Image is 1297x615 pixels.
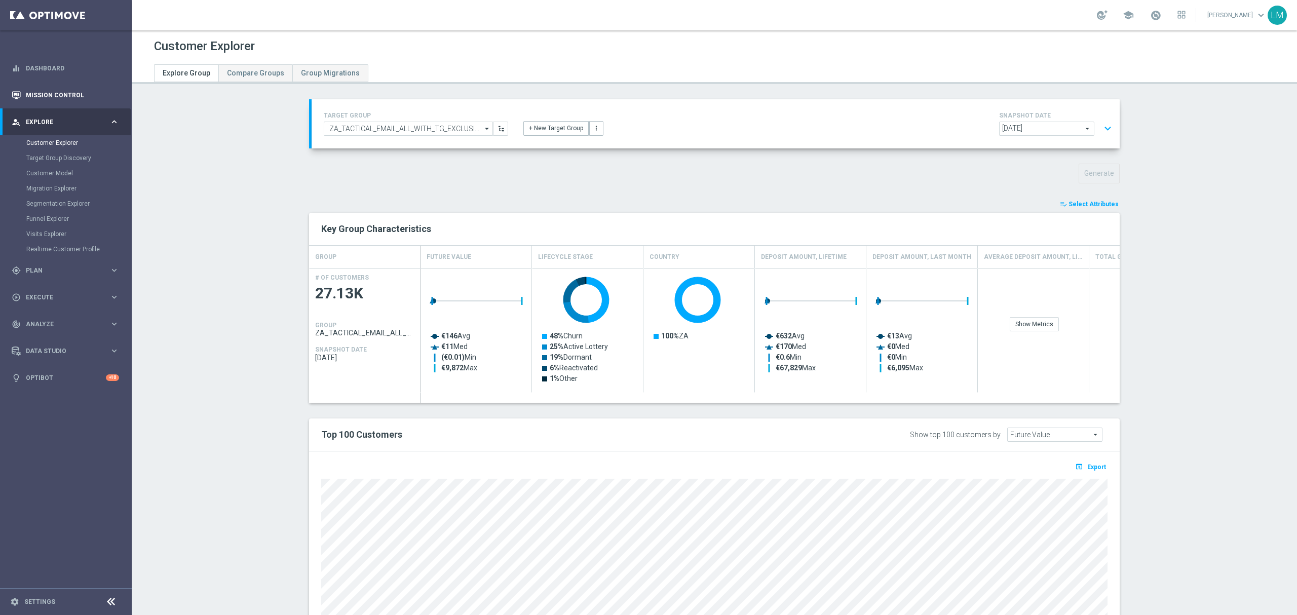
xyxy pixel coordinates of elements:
i: keyboard_arrow_right [109,292,119,302]
h4: Country [650,248,679,266]
tspan: €11 [441,342,453,351]
h4: TARGET GROUP [324,112,508,119]
h4: GROUP [315,322,336,329]
span: keyboard_arrow_down [1255,10,1267,21]
tspan: €632 [776,332,792,340]
tspan: €0 [887,342,895,351]
div: Data Studio [12,347,109,356]
i: play_circle_outline [12,293,21,302]
i: keyboard_arrow_right [109,346,119,356]
div: Migration Explorer [26,181,131,196]
span: Explore Group [163,69,210,77]
i: arrow_drop_down [482,122,492,135]
button: open_in_browser Export [1074,460,1108,473]
div: LM [1268,6,1287,25]
span: Select Attributes [1069,201,1119,208]
text: Min [887,353,907,361]
div: Show Metrics [1010,317,1059,331]
i: playlist_add_check [1060,201,1067,208]
div: Customer Explorer [26,135,131,150]
a: Optibot [26,364,106,391]
h4: Deposit Amount, Lifetime [761,248,847,266]
button: play_circle_outline Execute keyboard_arrow_right [11,293,120,301]
i: equalizer [12,64,21,73]
h4: SNAPSHOT DATE [999,112,1116,119]
span: Data Studio [26,348,109,354]
div: Press SPACE to select this row. [309,268,421,393]
div: Realtime Customer Profile [26,242,131,257]
a: Segmentation Explorer [26,200,105,208]
div: Visits Explorer [26,226,131,242]
tspan: €170 [776,342,792,351]
span: Explore [26,119,109,125]
span: Analyze [26,321,109,327]
div: Execute [12,293,109,302]
div: track_changes Analyze keyboard_arrow_right [11,320,120,328]
tspan: €9,872 [441,364,464,372]
tspan: €13 [887,332,899,340]
span: school [1123,10,1134,21]
div: gps_fixed Plan keyboard_arrow_right [11,266,120,275]
a: Customer Model [26,169,105,177]
span: Plan [26,267,109,274]
text: Min [776,353,802,361]
div: equalizer Dashboard [11,64,120,72]
span: 2025-10-08 [315,354,414,362]
button: playlist_add_check Select Attributes [1059,199,1120,210]
span: ZA_TACTICAL_EMAIL_ALL_WITH_TG_EXCLUSIONS_2 [315,329,414,337]
h4: GROUP [315,248,336,266]
div: Show top 100 customers by [910,431,1001,439]
i: keyboard_arrow_right [109,117,119,127]
div: TARGET GROUP arrow_drop_down + New Target Group more_vert SNAPSHOT DATE arrow_drop_down expand_more [324,109,1108,138]
text: Max [441,364,477,372]
tspan: €0.6 [776,353,790,361]
tspan: €6,095 [887,364,909,372]
ul: Tabs [154,64,368,82]
text: Avg [441,332,470,340]
div: +10 [106,374,119,381]
button: + New Target Group [523,121,589,135]
h4: Lifecycle Stage [538,248,593,266]
tspan: €67,829 [776,364,802,372]
h4: Deposit Amount, Last Month [872,248,971,266]
text: Min [441,353,476,362]
h2: Key Group Characteristics [321,223,1108,235]
a: Customer Explorer [26,139,105,147]
i: more_vert [593,125,600,132]
h4: Future Value [427,248,471,266]
button: expand_more [1100,119,1115,138]
h4: Total GGR, Lifetime [1095,248,1161,266]
div: person_search Explore keyboard_arrow_right [11,118,120,126]
a: Target Group Discovery [26,154,105,162]
a: Migration Explorer [26,184,105,193]
input: Select Existing or Create New [324,122,493,136]
a: Realtime Customer Profile [26,245,105,253]
button: Generate [1079,164,1120,183]
tspan: 6% [550,364,559,372]
i: gps_fixed [12,266,21,275]
text: Active Lottery [550,342,608,351]
text: Dormant [550,353,592,361]
h4: SNAPSHOT DATE [315,346,367,353]
tspan: €0 [887,353,895,361]
div: Analyze [12,320,109,329]
a: Dashboard [26,55,119,82]
i: settings [10,597,19,606]
div: Segmentation Explorer [26,196,131,211]
button: lightbulb Optibot +10 [11,374,120,382]
span: Compare Groups [227,69,284,77]
i: lightbulb [12,373,21,382]
button: more_vert [589,121,603,135]
text: Avg [776,332,805,340]
div: Mission Control [12,82,119,108]
span: Group Migrations [301,69,360,77]
text: Churn [550,332,583,340]
tspan: 100% [661,332,679,340]
text: ZA [661,332,689,340]
div: Optibot [12,364,119,391]
button: Mission Control [11,91,120,99]
i: person_search [12,118,21,127]
tspan: 19% [550,353,563,361]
